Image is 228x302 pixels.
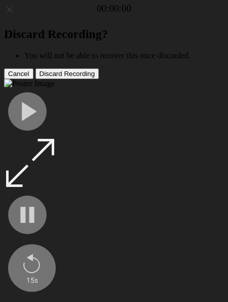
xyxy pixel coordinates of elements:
li: You will not be able to recover this once discarded. [24,51,224,60]
a: 00:00:00 [97,3,131,14]
button: Cancel [4,68,33,79]
button: Discard Recording [35,68,99,79]
img: Poster Image [4,79,55,88]
h2: Discard Recording? [4,27,224,41]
